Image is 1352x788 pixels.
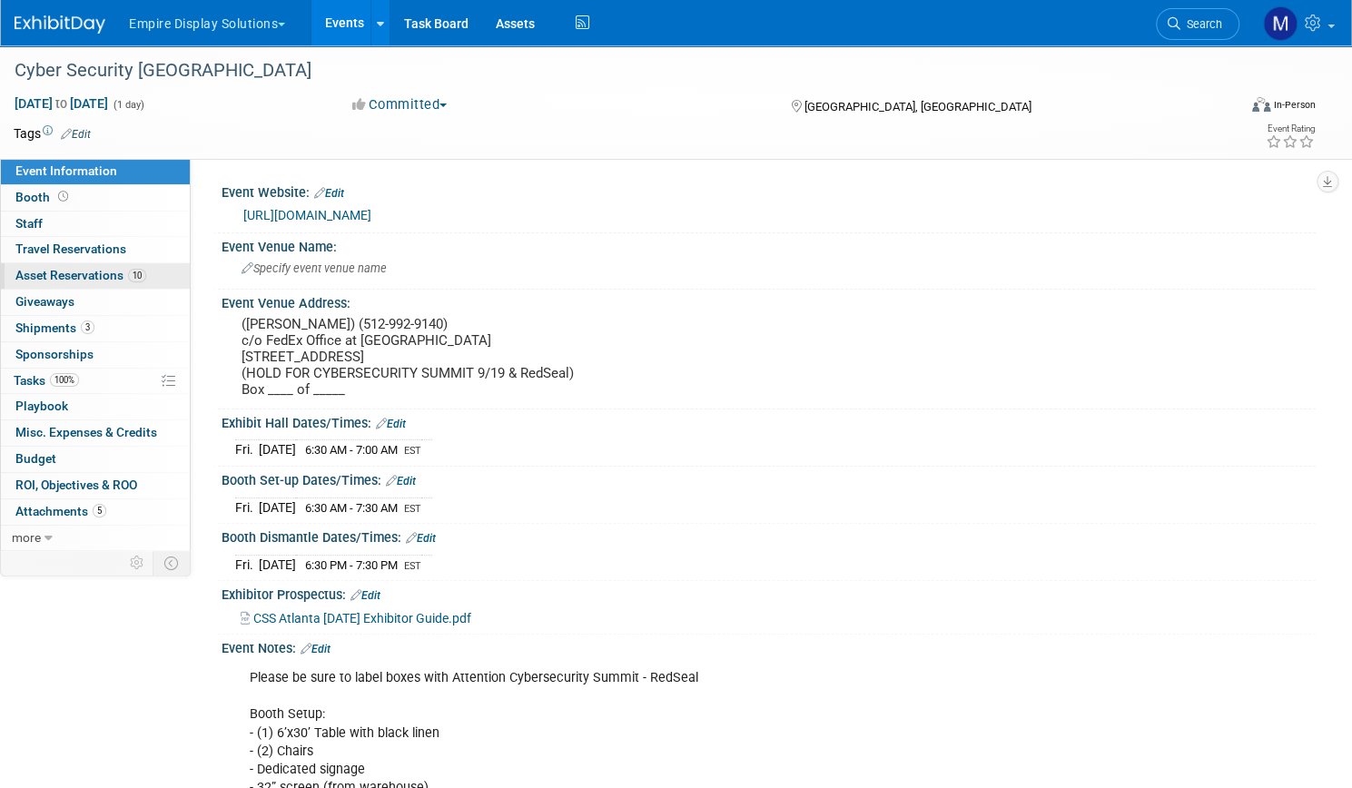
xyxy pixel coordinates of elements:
[15,504,106,518] span: Attachments
[804,100,1031,113] span: [GEOGRAPHIC_DATA], [GEOGRAPHIC_DATA]
[1,473,190,498] a: ROI, Objectives & ROO
[1180,17,1222,31] span: Search
[81,320,94,334] span: 3
[222,467,1316,490] div: Booth Set-up Dates/Times:
[61,128,91,141] a: Edit
[305,558,398,572] span: 6:30 PM - 7:30 PM
[314,187,344,200] a: Edit
[305,443,398,457] span: 6:30 AM - 7:00 AM
[235,555,259,574] td: Fri.
[1,212,190,237] a: Staff
[222,290,1316,312] div: Event Venue Address:
[15,294,74,309] span: Giveaways
[301,643,331,655] a: Edit
[1121,94,1316,122] div: Event Format
[241,611,471,625] a: CSS Atlanta [DATE] Exhibitor Guide.pdf
[406,532,436,545] a: Edit
[1,420,190,446] a: Misc. Expenses & Credits
[404,560,421,572] span: EST
[15,347,94,361] span: Sponsorships
[12,530,41,545] span: more
[1,394,190,419] a: Playbook
[305,501,398,515] span: 6:30 AM - 7:30 AM
[14,95,109,112] span: [DATE] [DATE]
[1252,97,1270,112] img: Format-Inperson.png
[1,159,190,184] a: Event Information
[1266,124,1315,133] div: Event Rating
[1,290,190,315] a: Giveaways
[259,440,296,459] td: [DATE]
[53,96,70,111] span: to
[93,504,106,517] span: 5
[222,233,1316,256] div: Event Venue Name:
[50,373,79,387] span: 100%
[128,269,146,282] span: 10
[8,54,1205,87] div: Cyber Security [GEOGRAPHIC_DATA]
[15,320,94,335] span: Shipments
[15,478,137,492] span: ROI, Objectives & ROO
[386,475,416,488] a: Edit
[15,425,157,439] span: Misc. Expenses & Credits
[1,499,190,525] a: Attachments5
[1156,8,1239,40] a: Search
[222,179,1316,202] div: Event Website:
[15,15,105,34] img: ExhibitDay
[15,216,43,231] span: Staff
[404,503,421,515] span: EST
[1,447,190,472] a: Budget
[1,526,190,551] a: more
[54,190,72,203] span: Booth not reserved yet
[122,551,153,575] td: Personalize Event Tab Strip
[15,163,117,178] span: Event Information
[222,409,1316,433] div: Exhibit Hall Dates/Times:
[259,555,296,574] td: [DATE]
[1,369,190,394] a: Tasks100%
[243,208,371,222] a: [URL][DOMAIN_NAME]
[15,268,146,282] span: Asset Reservations
[222,635,1316,658] div: Event Notes:
[15,241,126,256] span: Travel Reservations
[1,185,190,211] a: Booth
[15,190,72,204] span: Booth
[15,451,56,466] span: Budget
[242,261,387,275] span: Specify event venue name
[350,589,380,602] a: Edit
[376,418,406,430] a: Edit
[1,263,190,289] a: Asset Reservations10
[15,399,68,413] span: Playbook
[1263,6,1298,41] img: Matt h
[1273,98,1316,112] div: In-Person
[112,99,144,111] span: (1 day)
[1,316,190,341] a: Shipments3
[259,497,296,517] td: [DATE]
[235,440,259,459] td: Fri.
[14,373,79,388] span: Tasks
[1,237,190,262] a: Travel Reservations
[14,124,91,143] td: Tags
[222,581,1316,605] div: Exhibitor Prospectus:
[1,342,190,368] a: Sponsorships
[346,95,454,114] button: Committed
[242,316,657,398] pre: ([PERSON_NAME]) (512-992-9140) c/o FedEx Office at [GEOGRAPHIC_DATA] [STREET_ADDRESS] (HOLD FOR C...
[235,497,259,517] td: Fri.
[222,524,1316,547] div: Booth Dismantle Dates/Times:
[253,611,471,625] span: CSS Atlanta [DATE] Exhibitor Guide.pdf
[153,551,191,575] td: Toggle Event Tabs
[404,445,421,457] span: EST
